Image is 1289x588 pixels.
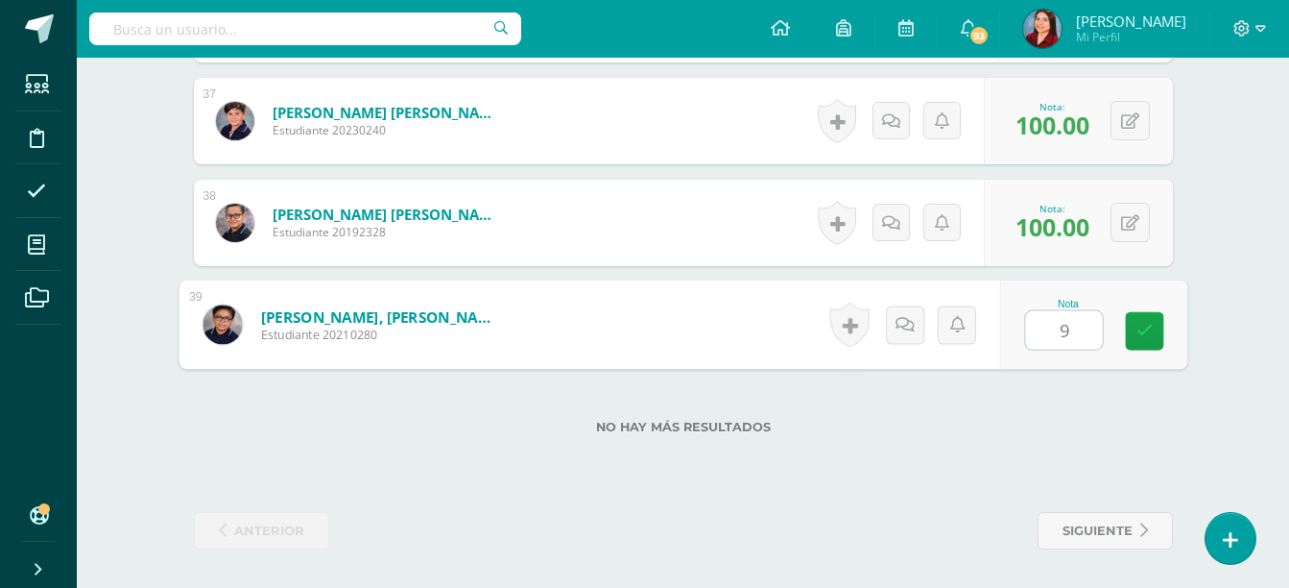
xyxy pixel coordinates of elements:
a: [PERSON_NAME] [PERSON_NAME] [273,103,503,122]
a: siguiente [1038,512,1173,550]
div: Nota: [1015,202,1089,215]
img: 65e6323de3bf3a7e1f47d3327d6370b9.png [203,305,242,344]
span: [PERSON_NAME] [1076,12,1186,31]
input: 0-100.0 [1025,311,1102,350]
div: Nota: [1015,100,1089,113]
label: No hay más resultados [194,420,1173,434]
a: [PERSON_NAME], [PERSON_NAME] [260,306,497,327]
div: Nota [1024,299,1111,309]
span: siguiente [1062,513,1133,549]
img: a20790c9915ef4bc8d677d3e0ba50363.png [216,204,254,242]
span: Estudiante 20210280 [260,327,497,344]
a: [PERSON_NAME] [PERSON_NAME] [273,205,503,224]
span: Mi Perfil [1076,29,1186,45]
span: anterior [234,513,304,549]
img: 2bcc6dfcf1074555010eeb28752fad02.png [216,102,254,140]
span: Estudiante 20230240 [273,122,503,138]
span: 100.00 [1015,109,1089,141]
span: Estudiante 20192328 [273,224,503,240]
span: 100.00 [1015,210,1089,243]
img: 42719bb7093a2ac18ad2aeb495bfe00e.png [1023,10,1062,48]
input: Busca un usuario... [89,12,521,45]
span: 93 [968,25,990,46]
